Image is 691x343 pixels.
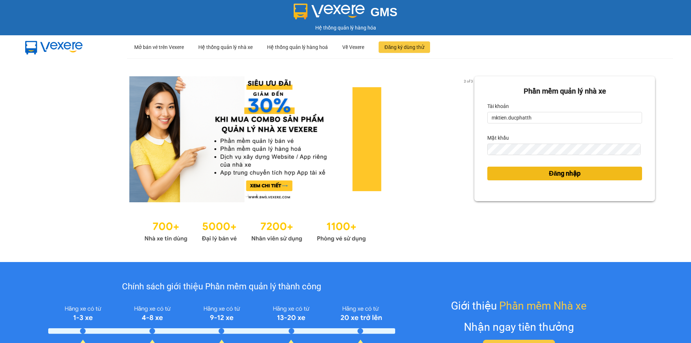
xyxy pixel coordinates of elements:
[294,11,398,17] a: GMS
[487,112,642,123] input: Tài khoản
[379,41,430,53] button: Đăng ký dùng thử
[487,167,642,180] button: Đăng nhập
[18,35,90,59] img: mbUUG5Q.png
[48,280,395,294] div: Chính sách giới thiệu Phần mềm quản lý thành công
[487,132,509,144] label: Mật khẩu
[384,43,424,51] span: Đăng ký dùng thử
[262,194,265,197] li: slide item 3
[267,36,328,59] div: Hệ thống quản lý hàng hoá
[499,297,587,314] span: Phần mềm Nhà xe
[487,86,642,97] div: Phần mềm quản lý nhà xe
[451,297,587,314] div: Giới thiệu
[36,76,46,202] button: previous slide / item
[370,5,397,19] span: GMS
[464,76,474,202] button: next slide / item
[487,100,509,112] label: Tài khoản
[134,36,184,59] div: Mở bán vé trên Vexere
[245,194,248,197] li: slide item 1
[342,36,364,59] div: Về Vexere
[144,217,366,244] img: Statistics.png
[549,168,581,179] span: Đăng nhập
[487,144,640,155] input: Mật khẩu
[464,319,574,335] div: Nhận ngay tiền thưởng
[462,76,474,86] p: 2 of 3
[198,36,253,59] div: Hệ thống quản lý nhà xe
[254,194,257,197] li: slide item 2
[2,24,689,32] div: Hệ thống quản lý hàng hóa
[294,4,365,19] img: logo 2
